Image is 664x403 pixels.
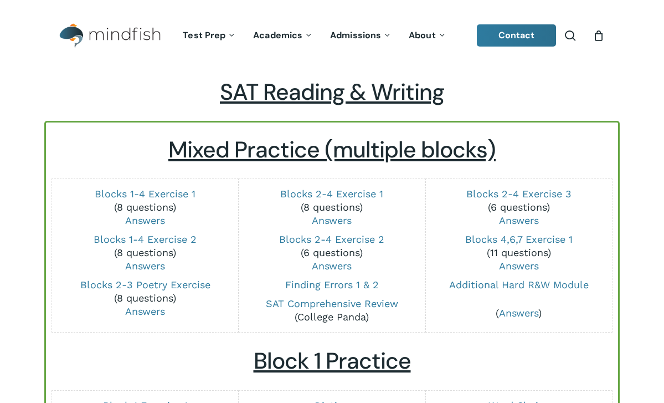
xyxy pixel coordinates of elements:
[58,278,232,318] p: (8 questions)
[312,215,352,226] a: Answers
[409,29,436,41] span: About
[312,260,352,272] a: Answers
[499,307,538,319] a: Answers
[168,135,496,165] u: Mixed Practice (multiple blocks)
[499,260,539,272] a: Answers
[245,31,322,40] a: Academics
[400,31,455,40] a: About
[125,305,165,317] a: Answers
[95,188,195,200] a: Blocks 1-4 Exercise 1
[498,29,535,41] span: Contact
[449,279,589,290] a: Additional Hard R&W Module
[254,346,411,376] u: Block 1 Practice
[245,233,419,273] p: (6 questions)
[431,307,606,320] p: ( )
[499,215,539,226] a: Answers
[280,188,383,200] a: Blocks 2-4 Exercise 1
[431,187,606,227] p: (6 questions)
[125,260,165,272] a: Answers
[58,187,232,227] p: (8 questions)
[174,31,245,40] a: Test Prep
[220,78,444,107] span: SAT Reading & Writing
[58,233,232,273] p: (8 questions)
[125,215,165,226] a: Answers
[322,31,400,40] a: Admissions
[183,29,225,41] span: Test Prep
[466,188,572,200] a: Blocks 2-4 Exercise 3
[431,233,606,273] p: (11 questions)
[245,297,419,324] p: (College Panda)
[80,279,210,290] a: Blocks 2-3 Poetry Exercise
[477,24,557,47] a: Contact
[285,279,379,290] a: Finding Errors 1 & 2
[94,233,197,245] a: Blocks 1-4 Exercise 2
[174,15,455,57] nav: Main Menu
[266,298,398,309] a: SAT Comprehensive Review
[593,29,605,42] a: Cart
[245,187,419,227] p: (8 questions)
[44,15,620,57] header: Main Menu
[279,233,384,245] a: Blocks 2-4 Exercise 2
[330,29,381,41] span: Admissions
[253,29,302,41] span: Academics
[465,233,573,245] a: Blocks 4,6,7 Exercise 1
